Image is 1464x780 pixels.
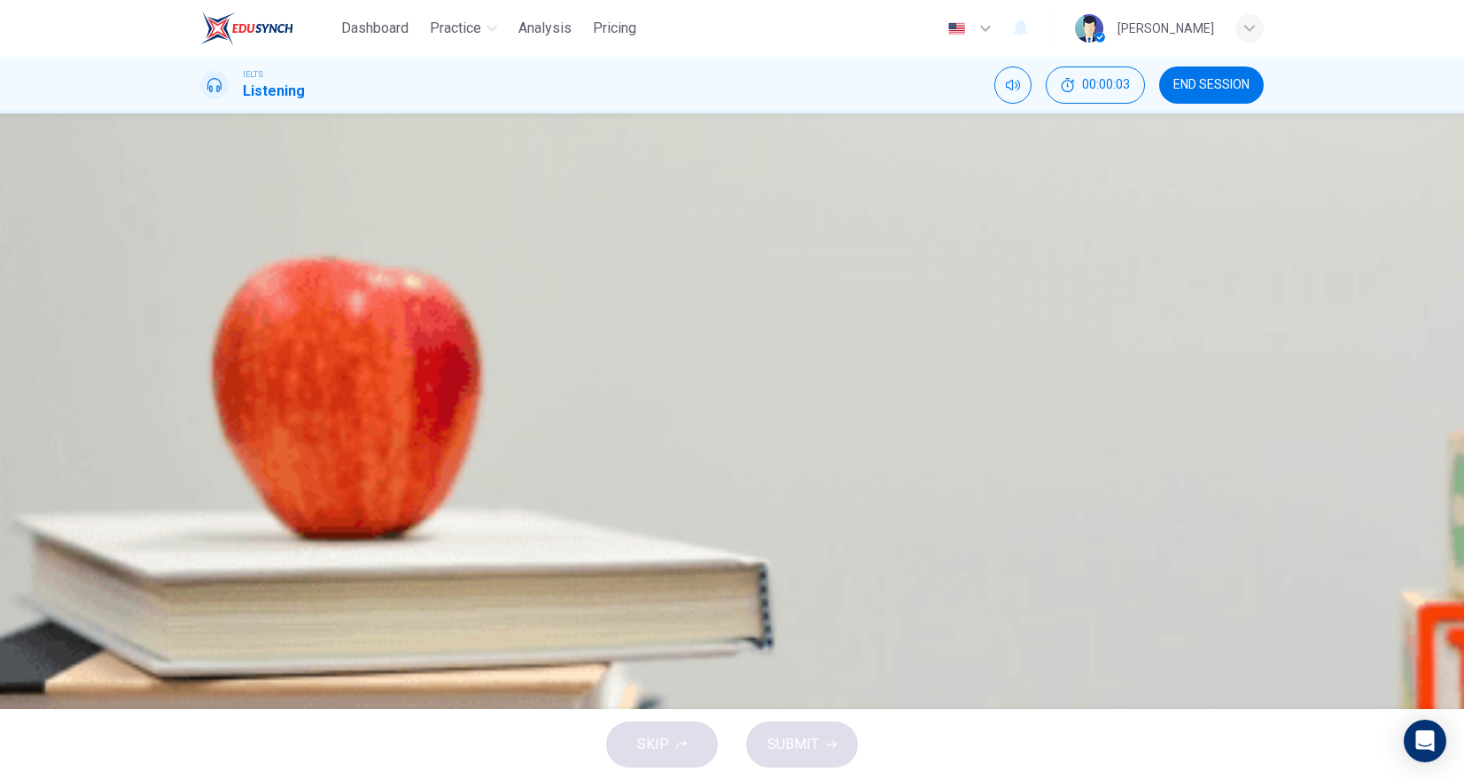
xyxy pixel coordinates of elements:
[511,12,579,44] button: Analysis
[243,68,263,81] span: IELTS
[341,18,409,39] span: Dashboard
[946,22,968,35] img: en
[1082,78,1130,92] span: 00:00:03
[1046,66,1145,104] button: 00:00:03
[1173,78,1250,92] span: END SESSION
[1117,18,1214,39] div: [PERSON_NAME]
[586,12,643,44] button: Pricing
[200,11,334,46] a: EduSynch logo
[334,12,416,44] button: Dashboard
[518,18,572,39] span: Analysis
[593,18,636,39] span: Pricing
[200,11,293,46] img: EduSynch logo
[994,66,1032,104] div: Mute
[1159,66,1264,104] button: END SESSION
[430,18,481,39] span: Practice
[1404,720,1446,762] div: Open Intercom Messenger
[1075,14,1103,43] img: Profile picture
[1046,66,1145,104] div: Hide
[243,81,305,102] h1: Listening
[423,12,504,44] button: Practice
